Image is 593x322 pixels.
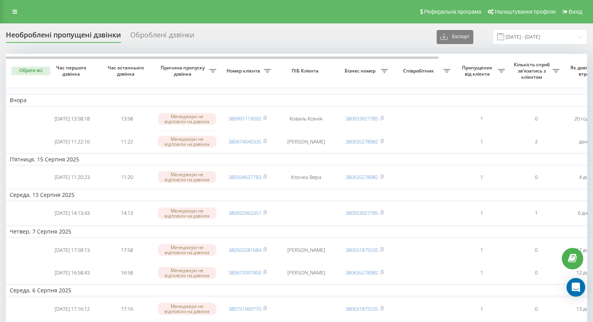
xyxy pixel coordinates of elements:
span: Номер клієнта [224,68,264,74]
td: [DATE] 16:58:43 [45,262,99,283]
td: 17:58 [99,239,154,261]
td: 0 [509,167,563,188]
td: [DATE] 11:20:23 [45,167,99,188]
td: [DATE] 13:58:18 [45,108,99,130]
div: Менеджери не відповіли на дзвінок [158,303,216,315]
td: 1 [454,108,509,130]
td: 1 [454,131,509,152]
td: [DATE] 11:22:16 [45,131,99,152]
td: 1 [454,298,509,320]
td: 1 [454,167,509,188]
a: 380991119092 [228,115,261,122]
a: 380933927785 [345,115,378,122]
td: 11:20 [99,167,154,188]
a: 380631875535 [345,246,378,253]
td: 1 [454,202,509,224]
span: Налаштування профілю [495,9,556,15]
span: Причина пропуску дзвінка [158,65,209,77]
td: 17:16 [99,298,154,320]
div: Менеджери не відповіли на дзвінок [158,207,216,219]
td: [PERSON_NAME] [275,262,337,283]
span: Реферальна програма [424,9,481,15]
td: 2 [509,131,563,152]
a: 380933927785 [345,209,378,216]
td: 0 [509,239,563,261]
span: Вихід [569,9,582,15]
button: Експорт [437,30,473,44]
div: Менеджери не відповіли на дзвінок [158,267,216,279]
a: 380631875535 [345,305,378,312]
a: 380635278982 [345,269,378,276]
span: Співробітник [396,68,443,74]
div: Менеджери не відповіли на дзвінок [158,136,216,147]
td: 1 [509,202,563,224]
a: 380635278982 [345,138,378,145]
td: Коваль Ксенія [275,108,337,130]
div: Менеджери не відповіли на дзвінок [158,113,216,125]
td: 0 [509,108,563,130]
span: Бізнес номер [341,68,381,74]
td: [DATE] 14:13:43 [45,202,99,224]
td: Клочко Вера [275,167,337,188]
td: [PERSON_NAME] [275,131,337,152]
span: Пропущених від клієнта [458,65,498,77]
div: Open Intercom Messenger [566,278,585,297]
td: 13:58 [99,108,154,130]
a: 380932963357 [228,209,261,216]
a: 380731969770 [228,305,261,312]
span: Час останнього дзвінка [106,65,148,77]
div: Оброблені дзвінки [130,31,194,43]
div: Менеджери не відповіли на дзвінок [158,244,216,256]
a: 380674040335 [228,138,261,145]
td: 1 [454,262,509,283]
a: 380503281684 [228,246,261,253]
td: 16:58 [99,262,154,283]
span: Кількість спроб зв'язатись з клієнтом [513,62,552,80]
td: [PERSON_NAME] [275,239,337,261]
td: [DATE] 17:16:12 [45,298,99,320]
span: Час першого дзвінка [51,65,93,77]
div: Необроблені пропущені дзвінки [6,31,121,43]
td: 0 [509,298,563,320]
a: 380672091800 [228,269,261,276]
td: 1 [454,239,509,261]
a: 380635278982 [345,173,378,180]
button: Обрати всі [11,67,50,75]
td: 14:13 [99,202,154,224]
div: Менеджери не відповіли на дзвінок [158,171,216,183]
td: 0 [509,262,563,283]
td: 11:22 [99,131,154,152]
span: ПІБ Клієнта [281,68,331,74]
a: 380504637783 [228,173,261,180]
td: [DATE] 17:58:13 [45,239,99,261]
